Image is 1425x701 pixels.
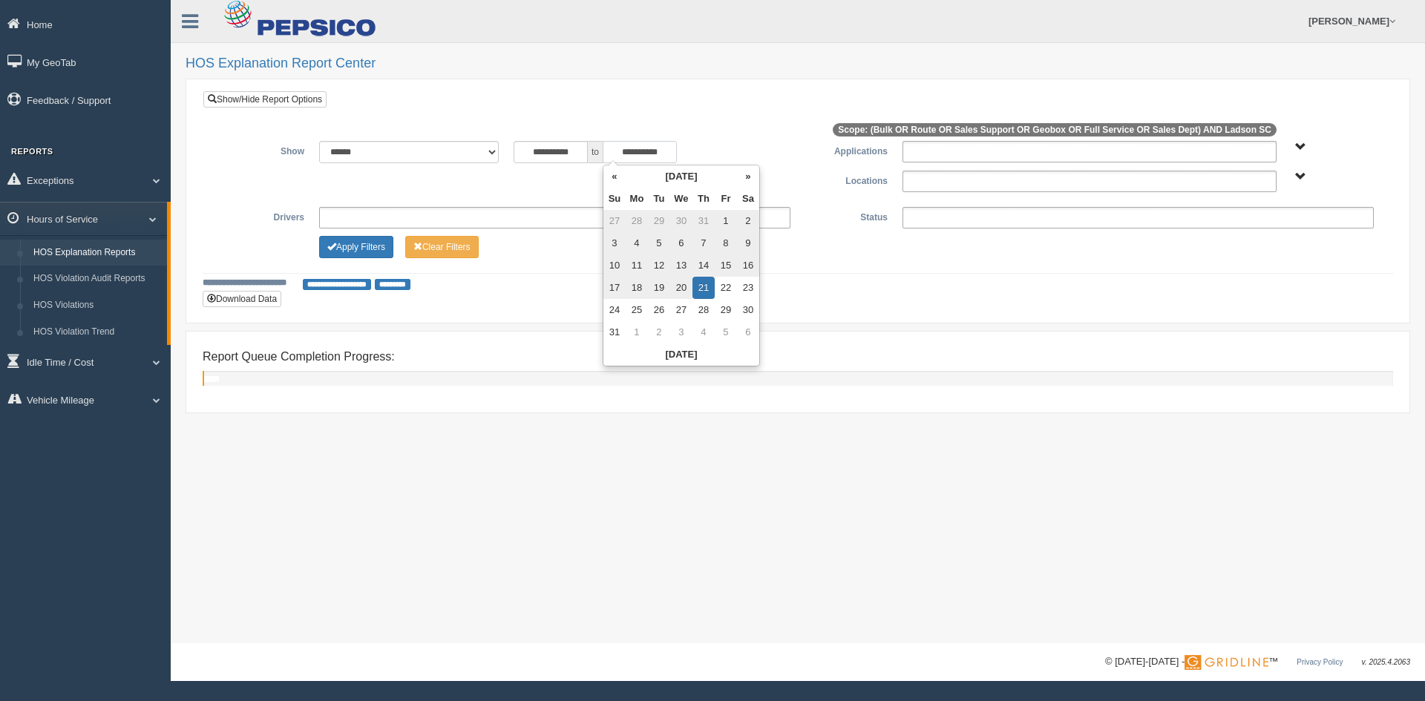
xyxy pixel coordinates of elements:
[692,254,715,277] td: 14
[798,171,895,188] label: Locations
[214,207,312,225] label: Drivers
[648,210,670,232] td: 29
[626,188,648,210] th: Mo
[626,299,648,321] td: 25
[603,277,626,299] td: 17
[603,254,626,277] td: 10
[692,321,715,343] td: 4
[670,277,692,299] td: 20
[715,321,737,343] td: 5
[648,277,670,299] td: 19
[626,210,648,232] td: 28
[27,319,167,346] a: HOS Violation Trend
[670,299,692,321] td: 27
[715,232,737,254] td: 8
[603,232,626,254] td: 3
[1297,658,1343,666] a: Privacy Policy
[737,232,759,254] td: 9
[648,254,670,277] td: 12
[603,321,626,343] td: 31
[737,165,759,188] th: »
[626,254,648,277] td: 11
[648,299,670,321] td: 26
[737,321,759,343] td: 6
[715,277,737,299] td: 22
[648,232,670,254] td: 5
[692,277,715,299] td: 21
[670,188,692,210] th: We
[626,232,648,254] td: 4
[692,232,715,254] td: 7
[27,266,167,292] a: HOS Violation Audit Reports
[588,141,603,163] span: to
[670,210,692,232] td: 30
[27,292,167,319] a: HOS Violations
[603,299,626,321] td: 24
[603,343,759,366] th: [DATE]
[737,299,759,321] td: 30
[214,141,312,159] label: Show
[670,321,692,343] td: 3
[737,277,759,299] td: 23
[1105,654,1410,670] div: © [DATE]-[DATE] - ™
[1362,658,1410,666] span: v. 2025.4.2063
[737,254,759,277] td: 16
[1185,655,1268,670] img: Gridline
[203,350,1393,363] h4: Report Queue Completion Progress:
[405,236,479,258] button: Change Filter Options
[203,91,327,108] a: Show/Hide Report Options
[603,210,626,232] td: 27
[603,188,626,210] th: Su
[715,210,737,232] td: 1
[648,188,670,210] th: Tu
[692,210,715,232] td: 31
[319,236,393,258] button: Change Filter Options
[737,210,759,232] td: 2
[715,299,737,321] td: 29
[798,141,895,159] label: Applications
[833,123,1277,136] span: Scope: (Bulk OR Route OR Sales Support OR Geobox OR Full Service OR Sales Dept) AND Ladson SC
[626,321,648,343] td: 1
[715,254,737,277] td: 15
[715,188,737,210] th: Fr
[27,240,167,266] a: HOS Explanation Reports
[203,291,281,307] button: Download Data
[670,254,692,277] td: 13
[626,165,737,188] th: [DATE]
[692,188,715,210] th: Th
[626,277,648,299] td: 18
[186,56,1410,71] h2: HOS Explanation Report Center
[603,165,626,188] th: «
[737,188,759,210] th: Sa
[692,299,715,321] td: 28
[648,321,670,343] td: 2
[798,207,895,225] label: Status
[670,232,692,254] td: 6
